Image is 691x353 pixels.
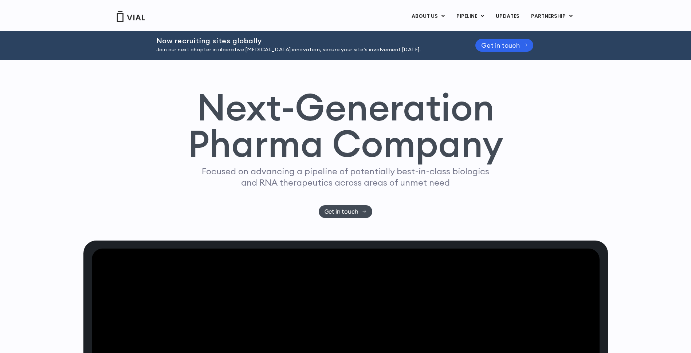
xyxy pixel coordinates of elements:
[325,209,358,214] span: Get in touch
[188,89,503,162] h1: Next-Generation Pharma Company
[525,10,578,23] a: PARTNERSHIPMenu Toggle
[156,37,457,45] h2: Now recruiting sites globally
[116,11,145,22] img: Vial Logo
[406,10,450,23] a: ABOUT USMenu Toggle
[319,205,372,218] a: Get in touch
[156,46,457,54] p: Join our next chapter in ulcerative [MEDICAL_DATA] innovation, secure your site’s involvement [DA...
[481,43,520,48] span: Get in touch
[475,39,534,52] a: Get in touch
[451,10,490,23] a: PIPELINEMenu Toggle
[490,10,525,23] a: UPDATES
[199,166,492,188] p: Focused on advancing a pipeline of potentially best-in-class biologics and RNA therapeutics acros...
